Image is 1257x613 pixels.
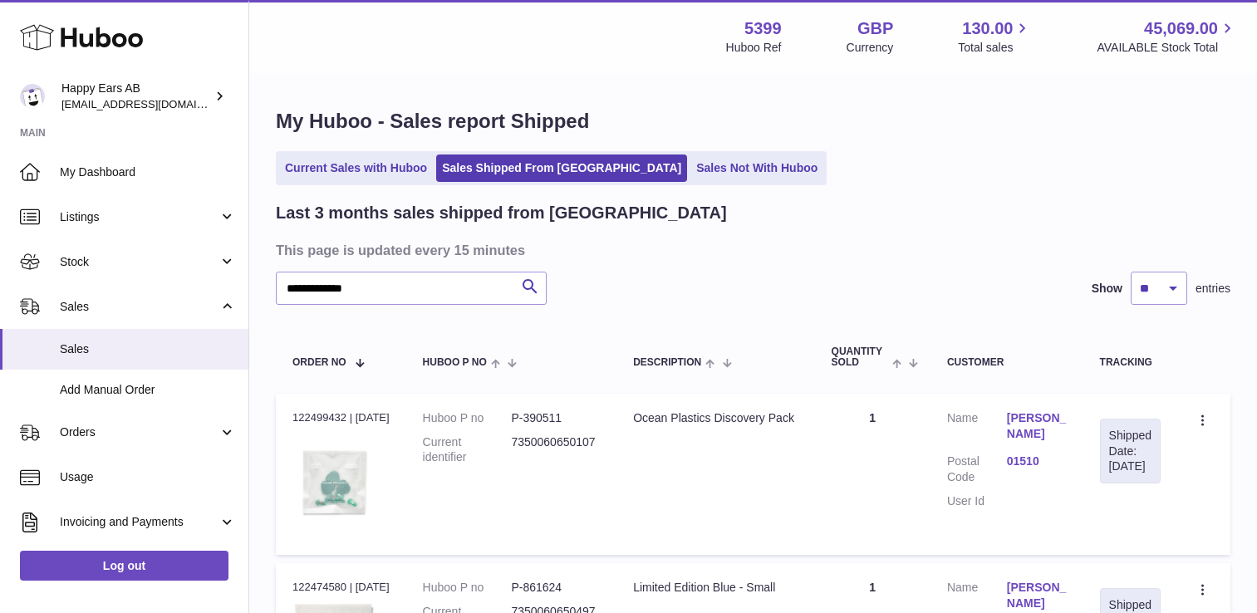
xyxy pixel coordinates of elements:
[1007,410,1067,442] a: [PERSON_NAME]
[511,410,600,426] dd: P-390511
[292,357,346,368] span: Order No
[1097,17,1237,56] a: 45,069.00 AVAILABLE Stock Total
[292,410,390,425] div: 122499432 | [DATE]
[423,434,512,466] dt: Current identifier
[61,81,211,112] div: Happy Ears AB
[292,580,390,595] div: 122474580 | [DATE]
[832,346,888,368] span: Quantity Sold
[947,493,1007,509] dt: User Id
[857,17,893,40] strong: GBP
[726,40,782,56] div: Huboo Ref
[1092,281,1122,297] label: Show
[947,410,1007,446] dt: Name
[20,84,45,109] img: 3pl@happyearsearplugs.com
[633,357,701,368] span: Description
[1109,428,1151,475] div: Shipped Date: [DATE]
[962,17,1013,40] span: 130.00
[60,299,219,315] span: Sales
[1007,580,1067,611] a: [PERSON_NAME]
[279,154,433,182] a: Current Sales with Huboo
[744,17,782,40] strong: 5399
[276,108,1230,135] h1: My Huboo - Sales report Shipped
[436,154,687,182] a: Sales Shipped From [GEOGRAPHIC_DATA]
[20,551,228,581] a: Log out
[1100,357,1161,368] div: Tracking
[60,164,236,180] span: My Dashboard
[60,254,219,270] span: Stock
[292,430,376,534] img: 53991642634710.jpg
[1097,40,1237,56] span: AVAILABLE Stock Total
[1007,454,1067,469] a: 01510
[61,97,244,110] span: [EMAIL_ADDRESS][DOMAIN_NAME]
[60,382,236,398] span: Add Manual Order
[958,17,1032,56] a: 130.00 Total sales
[511,580,600,596] dd: P-861624
[60,514,219,530] span: Invoicing and Payments
[60,209,219,225] span: Listings
[815,394,930,555] td: 1
[423,357,487,368] span: Huboo P no
[1196,281,1230,297] span: entries
[511,434,600,466] dd: 7350060650107
[1144,17,1218,40] span: 45,069.00
[847,40,894,56] div: Currency
[60,341,236,357] span: Sales
[423,410,512,426] dt: Huboo P no
[276,241,1226,259] h3: This page is updated every 15 minutes
[690,154,823,182] a: Sales Not With Huboo
[60,469,236,485] span: Usage
[947,454,1007,485] dt: Postal Code
[947,357,1067,368] div: Customer
[633,410,798,426] div: Ocean Plastics Discovery Pack
[276,202,727,224] h2: Last 3 months sales shipped from [GEOGRAPHIC_DATA]
[958,40,1032,56] span: Total sales
[60,424,219,440] span: Orders
[423,580,512,596] dt: Huboo P no
[633,580,798,596] div: Limited Edition Blue - Small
